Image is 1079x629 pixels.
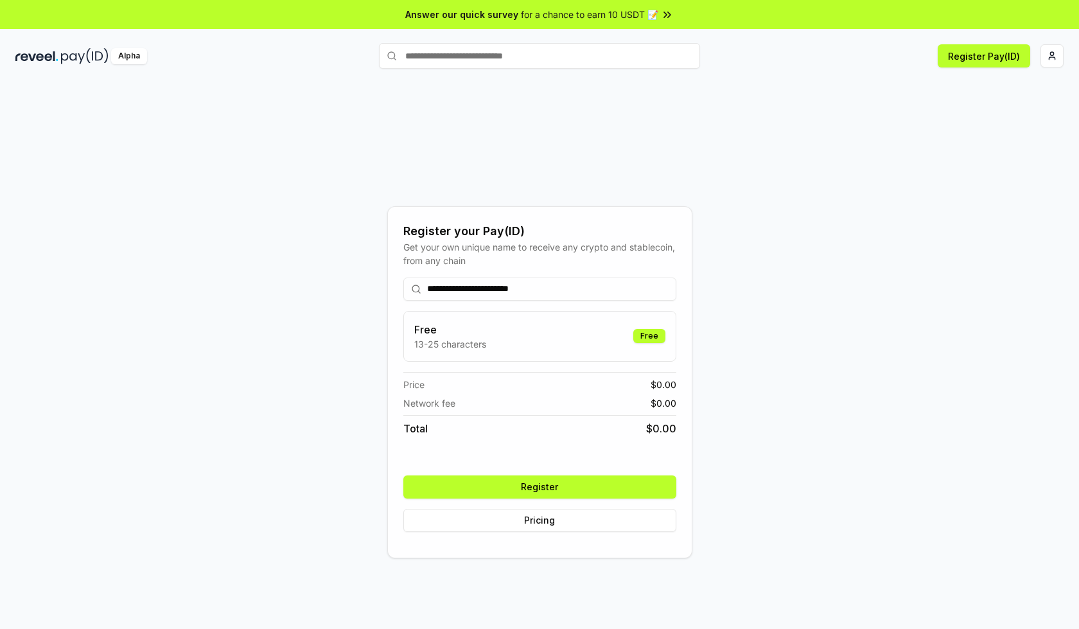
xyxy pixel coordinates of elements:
img: reveel_dark [15,48,58,64]
p: 13-25 characters [414,337,486,351]
span: Price [403,378,425,391]
img: pay_id [61,48,109,64]
div: Free [633,329,665,343]
span: Answer our quick survey [405,8,518,21]
div: Register your Pay(ID) [403,222,676,240]
button: Register Pay(ID) [938,44,1030,67]
span: Network fee [403,396,455,410]
span: $ 0.00 [646,421,676,436]
div: Get your own unique name to receive any crypto and stablecoin, from any chain [403,240,676,267]
span: Total [403,421,428,436]
button: Pricing [403,509,676,532]
span: for a chance to earn 10 USDT 📝 [521,8,658,21]
h3: Free [414,322,486,337]
div: Alpha [111,48,147,64]
span: $ 0.00 [651,378,676,391]
button: Register [403,475,676,499]
span: $ 0.00 [651,396,676,410]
